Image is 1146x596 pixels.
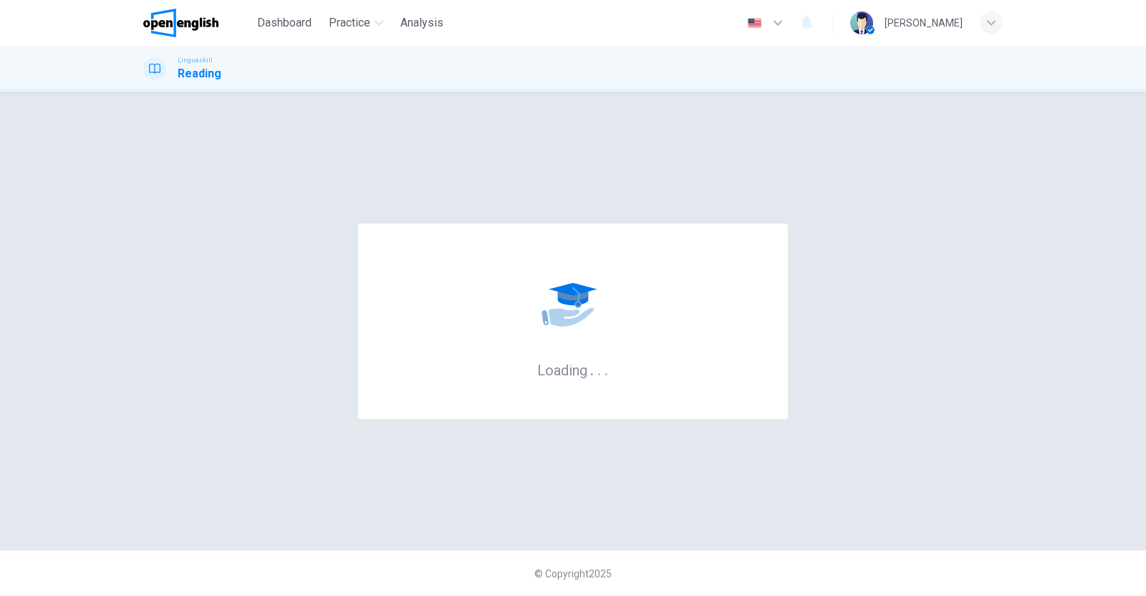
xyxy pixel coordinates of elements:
[143,9,251,37] a: OpenEnglish logo
[395,10,449,36] button: Analysis
[850,11,873,34] img: Profile picture
[251,10,317,36] button: Dashboard
[604,357,609,380] h6: .
[537,360,609,379] h6: Loading
[746,18,764,29] img: en
[178,55,213,65] span: Linguaskill
[329,14,370,32] span: Practice
[257,14,312,32] span: Dashboard
[589,357,594,380] h6: .
[400,14,443,32] span: Analysis
[323,10,389,36] button: Practice
[178,65,221,82] h1: Reading
[143,9,218,37] img: OpenEnglish logo
[885,14,963,32] div: [PERSON_NAME]
[597,357,602,380] h6: .
[534,568,612,580] span: © Copyright 2025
